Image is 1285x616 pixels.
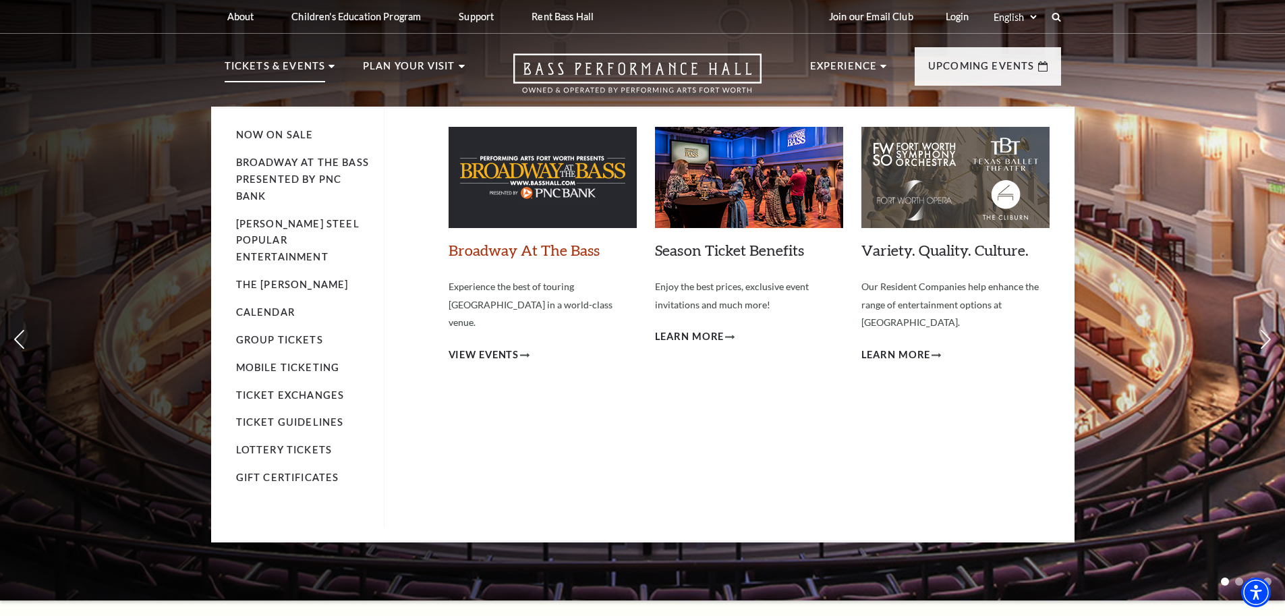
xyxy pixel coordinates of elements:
[861,241,1029,259] a: Variety. Quality. Culture.
[655,278,843,314] p: Enjoy the best prices, exclusive event invitations and much more!
[655,127,843,228] img: Season Ticket Benefits
[236,306,295,318] a: Calendar
[991,11,1039,24] select: Select:
[861,347,942,364] a: Learn More Variety. Quality. Culture.
[236,157,369,202] a: Broadway At The Bass presented by PNC Bank
[236,218,360,263] a: [PERSON_NAME] Steel Popular Entertainment
[861,278,1050,332] p: Our Resident Companies help enhance the range of entertainment options at [GEOGRAPHIC_DATA].
[928,58,1035,82] p: Upcoming Events
[449,347,519,364] span: View Events
[861,347,931,364] span: Learn More
[532,11,594,22] p: Rent Bass Hall
[449,127,637,228] img: Broadway At The Bass
[449,278,637,332] p: Experience the best of touring [GEOGRAPHIC_DATA] in a world-class venue.
[236,389,345,401] a: Ticket Exchanges
[655,329,724,345] span: Learn More
[1241,578,1271,607] div: Accessibility Menu
[459,11,494,22] p: Support
[655,329,735,345] a: Learn More Season Ticket Benefits
[227,11,254,22] p: About
[236,472,339,483] a: Gift Certificates
[225,58,326,82] p: Tickets & Events
[236,362,340,373] a: Mobile Ticketing
[236,129,314,140] a: Now On Sale
[449,241,600,259] a: Broadway At The Bass
[363,58,455,82] p: Plan Your Visit
[810,58,878,82] p: Experience
[236,279,349,290] a: The [PERSON_NAME]
[291,11,421,22] p: Children's Education Program
[236,416,344,428] a: Ticket Guidelines
[236,444,333,455] a: Lottery Tickets
[236,334,323,345] a: Group Tickets
[861,127,1050,228] img: Variety. Quality. Culture.
[465,53,810,107] a: Open this option
[449,347,530,364] a: View Events
[655,241,804,259] a: Season Ticket Benefits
